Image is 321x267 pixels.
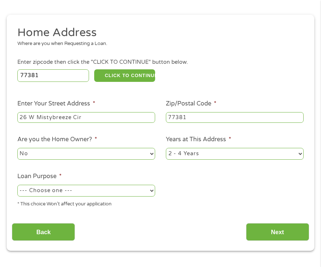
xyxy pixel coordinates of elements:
[94,69,155,82] button: CLICK TO CONTINUE
[17,112,155,123] input: 1 Main Street
[166,100,216,108] label: Zip/Postal Code
[17,58,304,66] div: Enter zipcode then click the "CLICK TO CONTINUE" button below.
[166,136,231,143] label: Years at This Address
[17,25,298,40] h2: Home Address
[17,198,155,208] div: * This choice Won’t affect your application
[17,173,62,180] label: Loan Purpose
[17,136,97,143] label: Are you the Home Owner?
[17,40,298,48] div: Where are you when Requesting a Loan.
[246,223,309,241] input: Next
[12,223,75,241] input: Back
[17,69,89,82] input: Enter Zipcode (e.g 01510)
[17,100,95,108] label: Enter Your Street Address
